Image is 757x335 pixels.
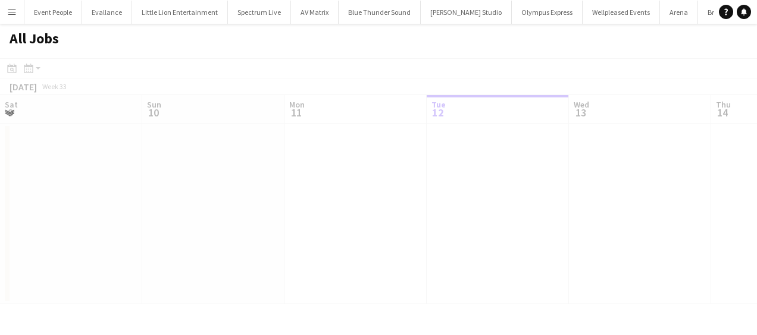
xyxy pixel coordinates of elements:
button: Little Lion Entertainment [132,1,228,24]
button: AV Matrix [291,1,339,24]
button: Arena [660,1,698,24]
button: Spectrum Live [228,1,291,24]
button: Event People [24,1,82,24]
button: Blue Thunder Sound [339,1,421,24]
button: Wellpleased Events [583,1,660,24]
button: [PERSON_NAME] Studio [421,1,512,24]
button: Olympus Express [512,1,583,24]
button: Evallance [82,1,132,24]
